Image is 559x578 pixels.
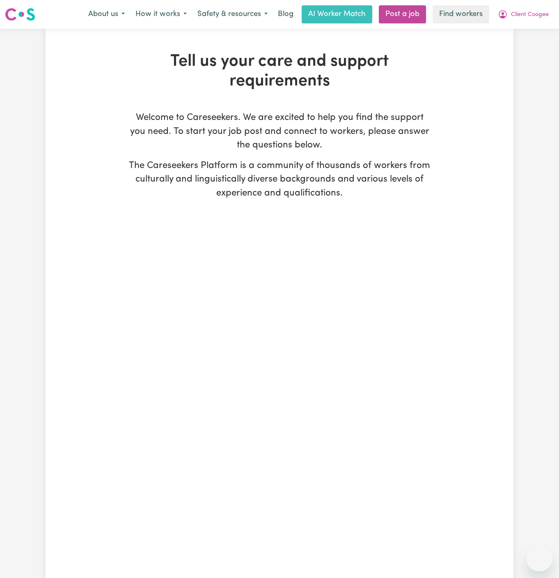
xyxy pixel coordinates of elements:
[273,5,298,23] a: Blog
[526,545,552,571] iframe: Button to launch messaging window
[130,6,192,23] button: How it works
[83,6,130,23] button: About us
[379,5,426,23] a: Post a job
[5,5,35,24] a: Careseekers logo
[302,5,372,23] a: AI Worker Match
[128,159,431,200] p: The Careseekers Platform is a community of thousands of workers from culturally and linguisticall...
[128,52,431,91] h1: Tell us your care and support requirements
[433,5,489,23] a: Find workers
[5,7,35,22] img: Careseekers logo
[192,6,273,23] button: Safety & resources
[493,6,554,23] button: My Account
[511,10,549,19] span: Client Coogee
[128,111,431,152] p: Welcome to Careseekers. We are excited to help you find the support you need. To start your job p...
